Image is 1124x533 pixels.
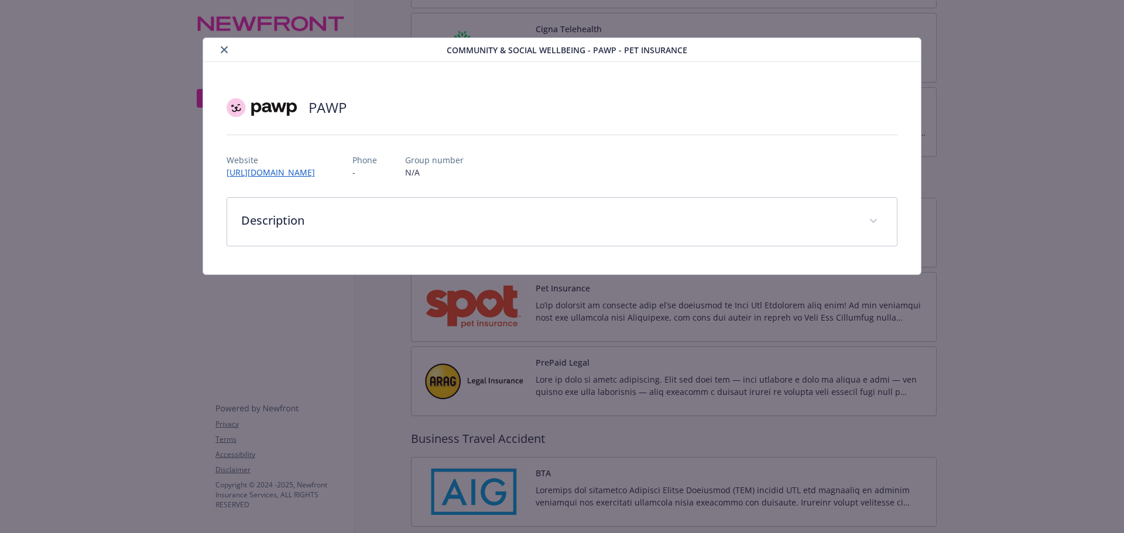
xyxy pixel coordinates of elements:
p: Description [241,212,855,229]
div: Description [227,198,897,246]
h2: PAWP [309,98,347,118]
button: close [217,43,231,57]
p: Group number [405,154,464,166]
p: - [352,166,377,178]
img: Pawp [227,90,297,125]
p: Phone [352,154,377,166]
a: [URL][DOMAIN_NAME] [227,167,324,178]
p: Website [227,154,324,166]
p: N/A [405,166,464,178]
div: details for plan Community & Social Wellbeing - PAWP - Pet Insurance [112,37,1012,275]
span: Community & Social Wellbeing - PAWP - Pet Insurance [447,44,687,56]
